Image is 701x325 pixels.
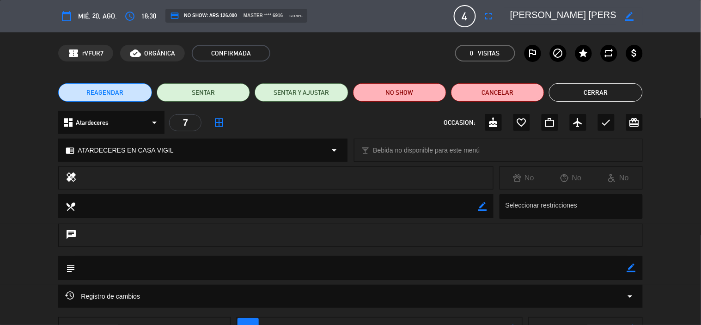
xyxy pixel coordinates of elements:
[625,291,636,302] i: arrow_drop_down
[444,117,475,128] span: OCCASION:
[61,11,72,22] i: calendar_today
[192,45,270,61] span: CONFIRMADA
[58,83,152,102] button: REAGENDAR
[65,291,140,302] span: Registro de cambios
[66,229,77,242] i: chat
[478,202,487,211] i: border_color
[578,48,589,59] i: star
[144,48,175,59] span: ORGÁNICA
[290,13,303,19] span: stripe
[500,172,548,184] div: No
[255,83,348,102] button: SENTAR Y AJUSTAR
[63,117,74,128] i: dashboard
[625,12,634,21] i: border_color
[58,8,75,25] button: calendar_today
[87,88,124,98] span: REAGENDAR
[553,48,564,59] i: block
[478,48,500,59] em: Visitas
[603,48,615,59] i: repeat
[78,145,173,156] span: ATARDECERES EN CASA VIGIL
[516,117,527,128] i: favorite_border
[130,48,141,59] i: cloud_done
[549,83,642,102] button: Cerrar
[141,11,156,22] span: 18:30
[629,117,640,128] i: card_giftcard
[149,117,160,128] i: arrow_drop_down
[361,146,370,155] i: local_bar
[470,48,474,59] span: 0
[481,8,497,25] button: fullscreen
[124,11,135,22] i: access_time
[66,172,77,184] i: healing
[170,11,179,20] i: credit_card
[76,117,109,128] span: Atardeceres
[353,83,446,102] button: NO SHOW
[68,48,79,59] span: confirmation_number
[373,145,480,156] span: Bebida no disponible para este menú
[544,117,555,128] i: work_outline
[65,263,75,273] i: subject
[629,48,640,59] i: attach_money
[547,172,595,184] div: No
[170,11,237,20] span: NO SHOW: ARS 126.000
[595,172,642,184] div: No
[454,5,476,27] span: 4
[329,145,340,156] i: arrow_drop_down
[78,11,117,22] span: mié. 20, ago.
[122,8,138,25] button: access_time
[451,83,544,102] button: Cancelar
[601,117,612,128] i: check
[627,264,636,272] i: border_color
[488,117,499,128] i: cake
[157,83,250,102] button: SENTAR
[65,201,75,211] i: local_dining
[213,117,225,128] i: border_all
[66,146,74,155] i: chrome_reader_mode
[527,48,538,59] i: outlined_flag
[573,117,584,128] i: airplanemode_active
[169,114,201,131] div: 7
[82,48,104,59] span: rVFUR7
[483,11,494,22] i: fullscreen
